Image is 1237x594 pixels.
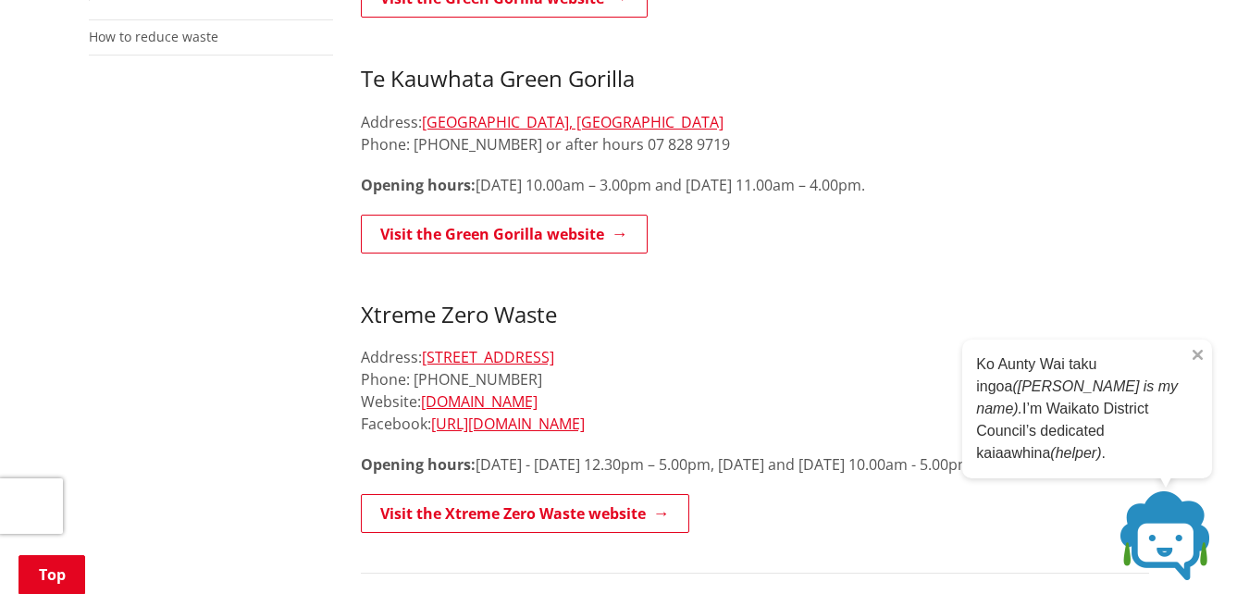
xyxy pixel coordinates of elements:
[361,275,1149,328] h3: Xtreme Zero Waste
[361,494,689,533] a: Visit the Xtreme Zero Waste website
[361,39,1149,93] h3: Te Kauwhata Green Gorilla
[361,453,1149,476] p: [DATE] - [DATE] 12.30pm – 5.00pm, [DATE] and [DATE] 10.00am - 5.00pm.
[361,111,1149,155] p: Address: Phone: [PHONE_NUMBER] or after hours 07 828 9719
[19,555,85,594] a: Top
[361,174,1149,196] p: [DATE] 10.00am – 3.00pm and [DATE] 11.00am – 4.00pm.
[1050,445,1101,461] em: (helper)
[976,353,1198,464] p: Ko Aunty Wai taku ingoa I’m Waikato District Council’s dedicated kaiaawhina .
[421,391,538,412] a: [DOMAIN_NAME]
[361,215,648,254] a: Visit the Green Gorilla website
[431,414,585,434] a: [URL][DOMAIN_NAME]
[976,378,1178,416] em: ([PERSON_NAME] is my name).
[361,346,1149,435] p: Address: Phone: [PHONE_NUMBER] Website: Facebook:
[361,454,476,475] strong: Opening hours:
[422,112,724,132] a: [GEOGRAPHIC_DATA], [GEOGRAPHIC_DATA]
[422,347,554,367] a: [STREET_ADDRESS]
[361,175,476,195] strong: Opening hours:
[89,28,218,45] a: How to reduce waste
